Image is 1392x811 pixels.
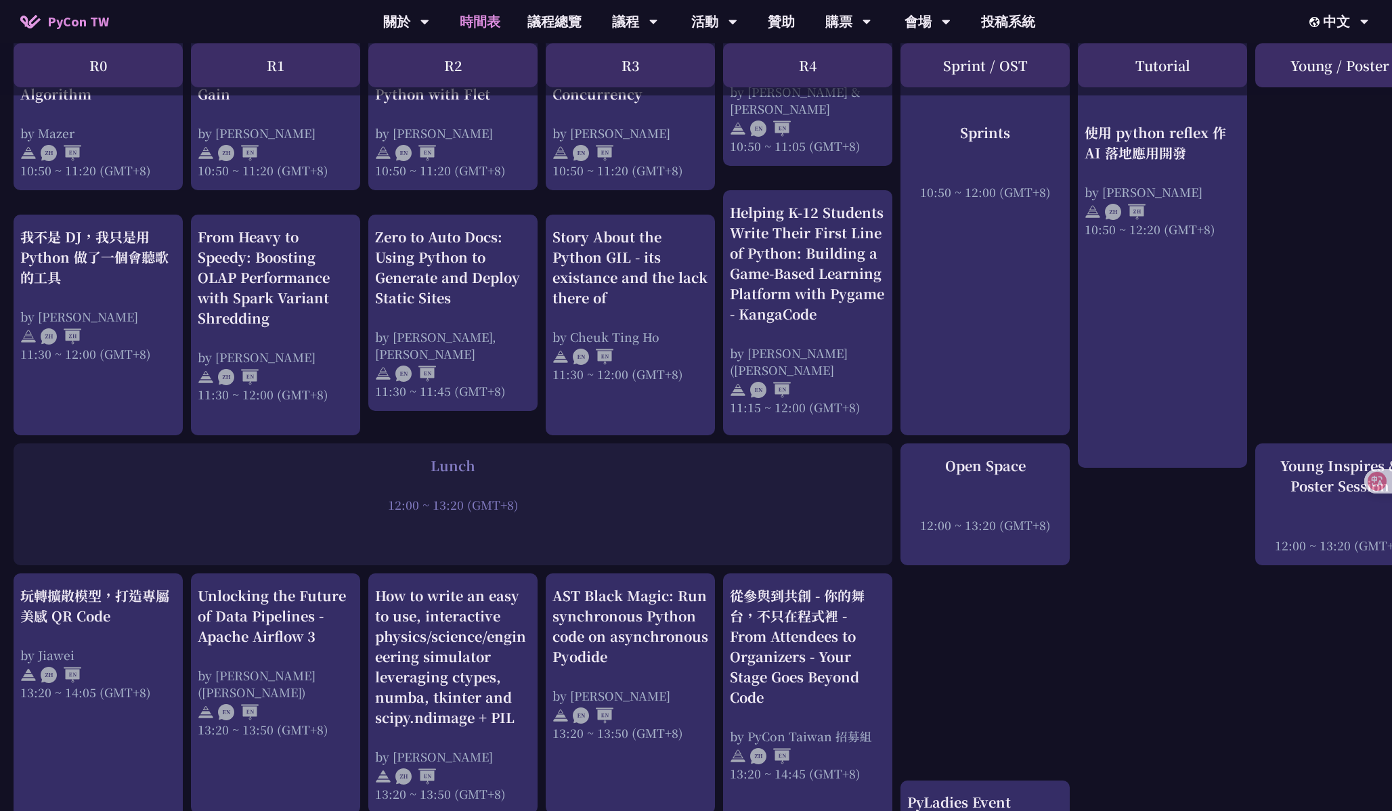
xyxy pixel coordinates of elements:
a: Zero to Auto Docs: Using Python to Generate and Deploy Static Sites by [PERSON_NAME], [PERSON_NAM... [375,227,531,399]
img: svg+xml;base64,PHN2ZyB4bWxucz0iaHR0cDovL3d3dy53My5vcmcvMjAwMC9zdmciIHdpZHRoPSIyNCIgaGVpZ2h0PSIyNC... [198,704,214,720]
img: svg+xml;base64,PHN2ZyB4bWxucz0iaHR0cDovL3d3dy53My5vcmcvMjAwMC9zdmciIHdpZHRoPSIyNCIgaGVpZ2h0PSIyNC... [20,145,37,161]
img: ENEN.5a408d1.svg [218,704,259,720]
span: PyCon TW [47,12,109,32]
img: ENEN.5a408d1.svg [395,366,436,382]
div: 13:20 ~ 13:50 (GMT+8) [198,721,353,738]
img: svg+xml;base64,PHN2ZyB4bWxucz0iaHR0cDovL3d3dy53My5vcmcvMjAwMC9zdmciIHdpZHRoPSIyNCIgaGVpZ2h0PSIyNC... [552,349,569,365]
div: Sprint / OST [900,43,1070,87]
div: 11:30 ~ 11:45 (GMT+8) [375,382,531,399]
img: svg+xml;base64,PHN2ZyB4bWxucz0iaHR0cDovL3d3dy53My5vcmcvMjAwMC9zdmciIHdpZHRoPSIyNCIgaGVpZ2h0PSIyNC... [198,145,214,161]
div: 我不是 DJ，我只是用 Python 做了一個會聽歌的工具 [20,227,176,288]
div: 10:50 ~ 11:20 (GMT+8) [20,162,176,179]
div: by [PERSON_NAME] ([PERSON_NAME]) [198,667,353,701]
div: 11:30 ~ 12:00 (GMT+8) [552,366,708,382]
div: R4 [723,43,892,87]
img: ZHEN.371966e.svg [41,145,81,161]
img: ENEN.5a408d1.svg [573,707,613,724]
div: Unlocking the Future of Data Pipelines - Apache Airflow 3 [198,586,353,646]
img: Home icon of PyCon TW 2025 [20,15,41,28]
a: Unlocking the Future of Data Pipelines - Apache Airflow 3 by [PERSON_NAME] ([PERSON_NAME]) 13:20 ... [198,586,353,802]
div: Sprints [907,122,1063,142]
div: 10:50 ~ 11:20 (GMT+8) [552,162,708,179]
div: R3 [546,43,715,87]
div: 從參與到共創 - 你的舞台，不只在程式裡 - From Attendees to Organizers - Your Stage Goes Beyond Code [730,586,886,707]
div: 11:15 ~ 12:00 (GMT+8) [730,399,886,416]
div: Zero to Auto Docs: Using Python to Generate and Deploy Static Sites [375,227,531,308]
div: 10:50 ~ 12:20 (GMT+8) [1085,220,1240,237]
img: ENEN.5a408d1.svg [750,120,791,137]
img: ENEN.5a408d1.svg [573,349,613,365]
div: by Cheuk Ting Ho [552,328,708,345]
img: ZHEN.371966e.svg [218,369,259,385]
div: by [PERSON_NAME] [20,308,176,325]
div: Story About the Python GIL - its existance and the lack there of [552,227,708,308]
div: 玩轉擴散模型，打造專屬美感 QR Code [20,586,176,626]
div: 12:00 ~ 13:20 (GMT+8) [20,496,886,513]
div: R1 [191,43,360,87]
img: Locale Icon [1309,17,1323,27]
div: by [PERSON_NAME], [PERSON_NAME] [375,328,531,362]
div: AST Black Magic: Run synchronous Python code on asynchronous Pyodide [552,586,708,667]
a: PyCon TW [7,5,123,39]
div: by [PERSON_NAME] [375,125,531,141]
img: svg+xml;base64,PHN2ZyB4bWxucz0iaHR0cDovL3d3dy53My5vcmcvMjAwMC9zdmciIHdpZHRoPSIyNCIgaGVpZ2h0PSIyNC... [1085,204,1101,220]
div: Lunch [20,456,886,476]
img: svg+xml;base64,PHN2ZyB4bWxucz0iaHR0cDovL3d3dy53My5vcmcvMjAwMC9zdmciIHdpZHRoPSIyNCIgaGVpZ2h0PSIyNC... [730,120,746,137]
img: svg+xml;base64,PHN2ZyB4bWxucz0iaHR0cDovL3d3dy53My5vcmcvMjAwMC9zdmciIHdpZHRoPSIyNCIgaGVpZ2h0PSIyNC... [375,145,391,161]
div: by [PERSON_NAME] [198,125,353,141]
div: by [PERSON_NAME] [375,748,531,765]
div: 11:30 ~ 12:00 (GMT+8) [20,345,176,362]
div: by PyCon Taiwan 招募組 [730,728,886,745]
img: ENEN.5a408d1.svg [573,145,613,161]
div: 12:00 ~ 13:20 (GMT+8) [907,517,1063,533]
div: 10:50 ~ 11:20 (GMT+8) [375,162,531,179]
img: ZHEN.371966e.svg [750,748,791,764]
a: How to write an easy to use, interactive physics/science/engineering simulator leveraging ctypes,... [375,586,531,802]
img: svg+xml;base64,PHN2ZyB4bWxucz0iaHR0cDovL3d3dy53My5vcmcvMjAwMC9zdmciIHdpZHRoPSIyNCIgaGVpZ2h0PSIyNC... [198,369,214,385]
img: svg+xml;base64,PHN2ZyB4bWxucz0iaHR0cDovL3d3dy53My5vcmcvMjAwMC9zdmciIHdpZHRoPSIyNCIgaGVpZ2h0PSIyNC... [552,145,569,161]
div: How to write an easy to use, interactive physics/science/engineering simulator leveraging ctypes,... [375,586,531,728]
div: by [PERSON_NAME] [1085,183,1240,200]
div: Open Space [907,456,1063,476]
a: Helping K-12 Students Write Their First Line of Python: Building a Game-Based Learning Platform w... [730,202,886,424]
div: by Jiawei [20,646,176,663]
img: svg+xml;base64,PHN2ZyB4bWxucz0iaHR0cDovL3d3dy53My5vcmcvMjAwMC9zdmciIHdpZHRoPSIyNCIgaGVpZ2h0PSIyNC... [375,366,391,382]
img: ENEN.5a408d1.svg [395,145,436,161]
a: Story About the Python GIL - its existance and the lack there of by Cheuk Ting Ho 11:30 ~ 12:00 (... [552,227,708,424]
div: 10:50 ~ 12:00 (GMT+8) [907,183,1063,200]
div: by Mazer [20,125,176,141]
img: svg+xml;base64,PHN2ZyB4bWxucz0iaHR0cDovL3d3dy53My5vcmcvMjAwMC9zdmciIHdpZHRoPSIyNCIgaGVpZ2h0PSIyNC... [552,707,569,724]
div: by [PERSON_NAME] [552,125,708,141]
div: 10:50 ~ 11:20 (GMT+8) [198,162,353,179]
div: 13:20 ~ 13:50 (GMT+8) [552,724,708,741]
img: ENEN.5a408d1.svg [750,382,791,398]
div: 11:30 ~ 12:00 (GMT+8) [198,386,353,403]
img: svg+xml;base64,PHN2ZyB4bWxucz0iaHR0cDovL3d3dy53My5vcmcvMjAwMC9zdmciIHdpZHRoPSIyNCIgaGVpZ2h0PSIyNC... [375,768,391,785]
div: by [PERSON_NAME] [198,349,353,366]
div: 使用 python reflex 作 AI 落地應用開發 [1085,122,1240,162]
a: From Heavy to Speedy: Boosting OLAP Performance with Spark Variant Shredding by [PERSON_NAME] 11:... [198,227,353,424]
img: ZHEN.371966e.svg [395,768,436,785]
div: From Heavy to Speedy: Boosting OLAP Performance with Spark Variant Shredding [198,227,353,328]
div: by [PERSON_NAME] & [PERSON_NAME] [730,83,886,117]
img: svg+xml;base64,PHN2ZyB4bWxucz0iaHR0cDovL3d3dy53My5vcmcvMjAwMC9zdmciIHdpZHRoPSIyNCIgaGVpZ2h0PSIyNC... [730,748,746,764]
img: svg+xml;base64,PHN2ZyB4bWxucz0iaHR0cDovL3d3dy53My5vcmcvMjAwMC9zdmciIHdpZHRoPSIyNCIgaGVpZ2h0PSIyNC... [20,328,37,345]
div: 13:20 ~ 13:50 (GMT+8) [375,785,531,802]
div: 13:20 ~ 14:05 (GMT+8) [20,684,176,701]
div: by [PERSON_NAME] ([PERSON_NAME] [730,345,886,378]
div: by [PERSON_NAME] [552,687,708,704]
a: AST Black Magic: Run synchronous Python code on asynchronous Pyodide by [PERSON_NAME] 13:20 ~ 13:... [552,586,708,802]
div: 13:20 ~ 14:45 (GMT+8) [730,765,886,782]
img: svg+xml;base64,PHN2ZyB4bWxucz0iaHR0cDovL3d3dy53My5vcmcvMjAwMC9zdmciIHdpZHRoPSIyNCIgaGVpZ2h0PSIyNC... [20,667,37,683]
a: Open Space 12:00 ~ 13:20 (GMT+8) [907,456,1063,554]
div: Tutorial [1078,43,1247,87]
div: R2 [368,43,538,87]
a: 我不是 DJ，我只是用 Python 做了一個會聽歌的工具 by [PERSON_NAME] 11:30 ~ 12:00 (GMT+8) [20,227,176,424]
div: Helping K-12 Students Write Their First Line of Python: Building a Game-Based Learning Platform w... [730,202,886,324]
img: svg+xml;base64,PHN2ZyB4bWxucz0iaHR0cDovL3d3dy53My5vcmcvMjAwMC9zdmciIHdpZHRoPSIyNCIgaGVpZ2h0PSIyNC... [730,382,746,398]
div: R0 [14,43,183,87]
img: ZHZH.38617ef.svg [41,328,81,345]
div: 10:50 ~ 11:05 (GMT+8) [730,137,886,154]
img: ZHZH.38617ef.svg [1105,204,1146,220]
img: ZHEN.371966e.svg [41,667,81,683]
